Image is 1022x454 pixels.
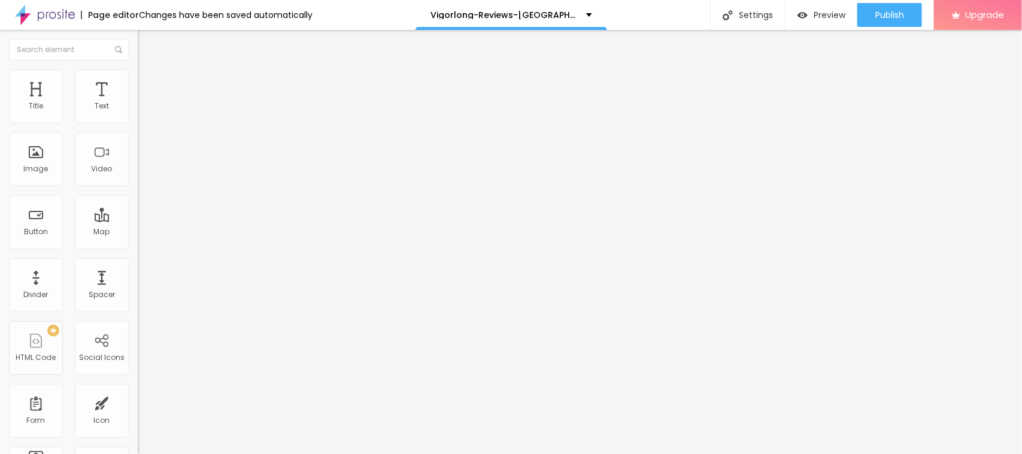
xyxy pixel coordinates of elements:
img: Icone [723,10,733,20]
iframe: Editor [138,30,1022,454]
div: Map [94,228,110,236]
span: Publish [875,10,904,20]
div: Video [92,165,113,173]
span: Upgrade [965,10,1004,20]
div: Spacer [89,290,115,299]
div: Image [24,165,48,173]
p: Vigorlong-Reviews-[GEOGRAPHIC_DATA] [430,11,577,19]
div: Page editor [81,11,139,19]
div: Form [27,416,46,425]
div: Button [24,228,48,236]
div: Text [95,102,109,110]
div: Icon [94,416,110,425]
div: HTML Code [16,353,56,362]
button: Preview [786,3,857,27]
div: Divider [24,290,48,299]
img: view-1.svg [797,10,808,20]
div: Title [29,102,43,110]
input: Search element [9,39,129,60]
button: Publish [857,3,922,27]
img: Icone [115,46,122,53]
div: Changes have been saved automatically [139,11,313,19]
div: Social Icons [79,353,125,362]
span: Preview [814,10,845,20]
